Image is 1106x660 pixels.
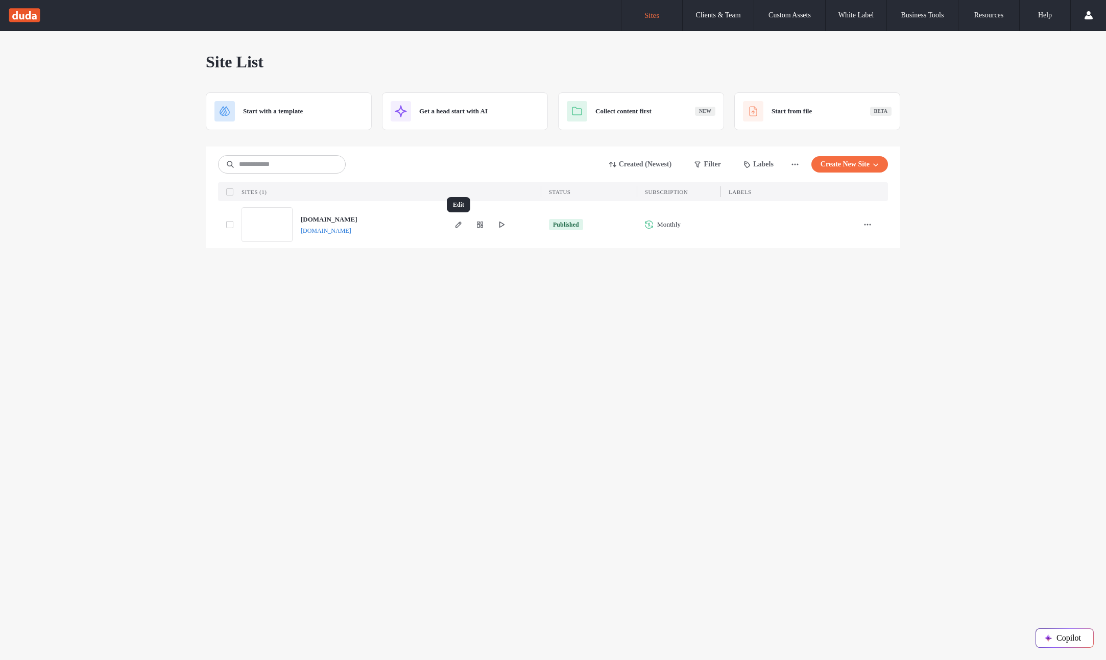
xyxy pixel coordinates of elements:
span: SITES (1) [242,189,267,195]
span: Monthly [657,219,681,230]
button: Labels [735,156,783,173]
span: LABELS [729,189,752,195]
div: Start from fileBeta [734,92,900,130]
a: [DOMAIN_NAME] [301,227,351,234]
span: Start from file [772,106,812,116]
label: Business Tools [901,11,944,19]
label: Help [1038,11,1052,19]
span: Site List [206,52,263,72]
div: Start with a template [206,92,372,130]
button: Copilot [1036,629,1093,647]
div: Collect content firstNew [558,92,724,130]
label: White Label [838,11,874,19]
div: Beta [870,107,892,116]
span: Collect content first [595,106,652,116]
label: Sites [644,11,659,20]
a: [DOMAIN_NAME] [301,215,357,223]
span: Get a head start with AI [419,106,488,116]
button: Filter [685,156,731,173]
div: Published [553,220,579,229]
button: Created (Newest) [600,156,681,173]
label: Clients & Team [695,11,740,19]
span: SUBSCRIPTION [645,189,688,195]
label: Resources [974,11,1004,19]
button: Create New Site [811,156,888,173]
div: New [695,107,715,116]
label: Custom Assets [768,11,811,19]
span: Start with a template [243,106,303,116]
span: STATUS [549,189,570,195]
div: Get a head start with AI [382,92,548,130]
div: Edit [447,197,470,212]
